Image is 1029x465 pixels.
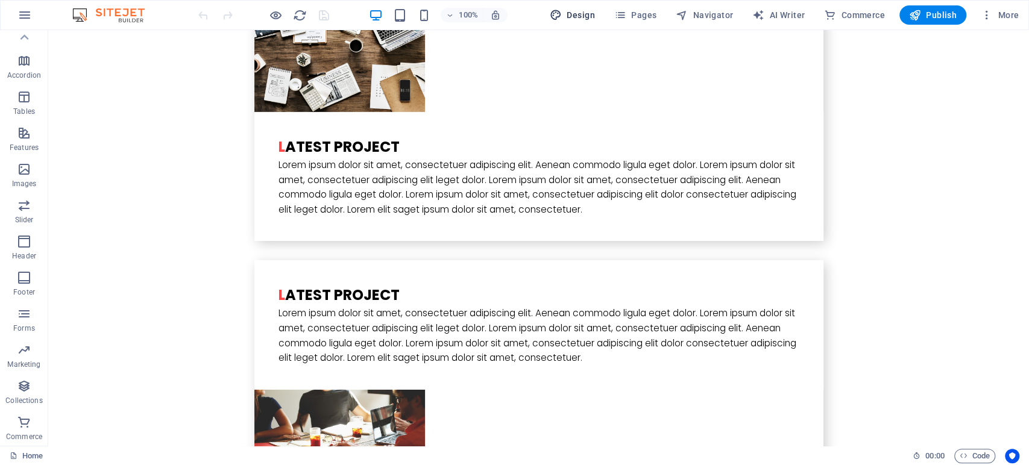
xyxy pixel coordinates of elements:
p: Collections [5,396,42,405]
p: Features [10,143,39,152]
button: Pages [609,5,661,25]
button: AI Writer [747,5,810,25]
span: Commerce [824,9,885,21]
p: Header [12,251,36,261]
button: Click here to leave preview mode and continue editing [268,8,283,22]
p: Images [12,179,37,189]
button: Publish [899,5,966,25]
span: Design [550,9,595,21]
button: Code [954,449,995,463]
span: AI Writer [752,9,805,21]
span: Pages [614,9,656,21]
span: More [981,9,1019,21]
button: 100% [441,8,483,22]
i: Reload page [293,8,307,22]
i: On resize automatically adjust zoom level to fit chosen device. [490,10,501,20]
button: More [976,5,1024,25]
button: Navigator [671,5,738,25]
img: Editor Logo [69,8,160,22]
a: Click to cancel selection. Double-click to open Pages [10,449,43,463]
button: Design [545,5,600,25]
p: Footer [13,287,35,297]
span: Code [960,449,990,463]
h6: Session time [913,449,945,463]
span: : [934,451,936,460]
h6: 100% [459,8,478,22]
span: Publish [909,9,957,21]
button: reload [292,8,307,22]
p: Marketing [7,360,40,369]
p: Accordion [7,70,41,80]
span: Navigator [676,9,733,21]
p: Forms [13,323,35,333]
button: Usercentrics [1005,449,1019,463]
button: Commerce [819,5,890,25]
p: Commerce [6,432,42,442]
span: 00 00 [925,449,944,463]
p: Tables [13,107,35,116]
p: Slider [15,215,34,225]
